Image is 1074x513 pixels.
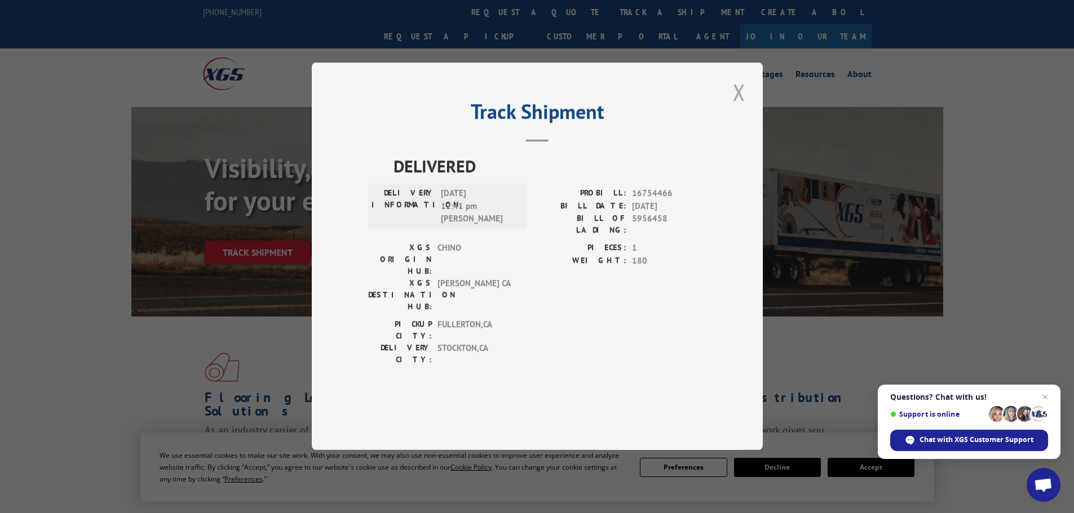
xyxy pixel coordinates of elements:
[368,104,706,125] h2: Track Shipment
[1027,468,1060,502] a: Open chat
[632,255,706,267] span: 180
[890,430,1048,451] span: Chat with XGS Customer Support
[368,342,432,366] label: DELIVERY CITY:
[890,392,1048,402] span: Questions? Chat with us!
[632,188,706,200] span: 16754466
[537,255,626,267] label: WEIGHT:
[890,410,985,418] span: Support is online
[730,77,749,108] button: Close modal
[437,278,514,313] span: [PERSON_NAME] CA
[437,342,514,366] span: STOCKTON , CA
[632,242,706,255] span: 1
[537,242,626,255] label: PIECES:
[537,213,626,237] label: BILL OF LADING:
[537,200,626,213] label: BILL DATE:
[537,188,626,200] label: PROBILL:
[394,154,706,179] span: DELIVERED
[368,242,432,278] label: XGS ORIGIN HUB:
[437,242,514,278] span: CHINO
[372,188,435,226] label: DELIVERY INFORMATION:
[437,319,514,342] span: FULLERTON , CA
[368,319,432,342] label: PICKUP CITY:
[441,188,517,226] span: [DATE] 12:41 pm [PERSON_NAME]
[368,278,432,313] label: XGS DESTINATION HUB:
[632,200,706,213] span: [DATE]
[920,435,1033,445] span: Chat with XGS Customer Support
[632,213,706,237] span: 5956458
